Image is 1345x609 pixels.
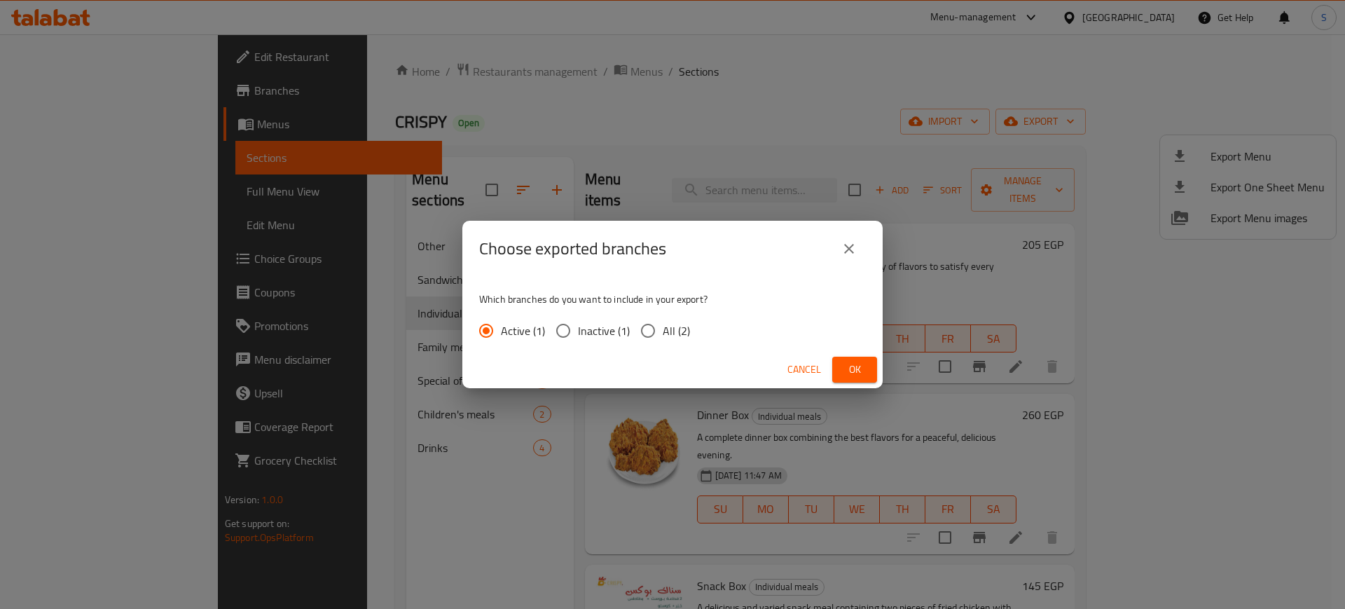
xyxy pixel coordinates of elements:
[843,361,866,378] span: Ok
[663,322,690,339] span: All (2)
[479,292,866,306] p: Which branches do you want to include in your export?
[782,357,827,383] button: Cancel
[501,322,545,339] span: Active (1)
[578,322,630,339] span: Inactive (1)
[479,238,666,260] h2: Choose exported branches
[832,357,877,383] button: Ok
[787,361,821,378] span: Cancel
[832,232,866,266] button: close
